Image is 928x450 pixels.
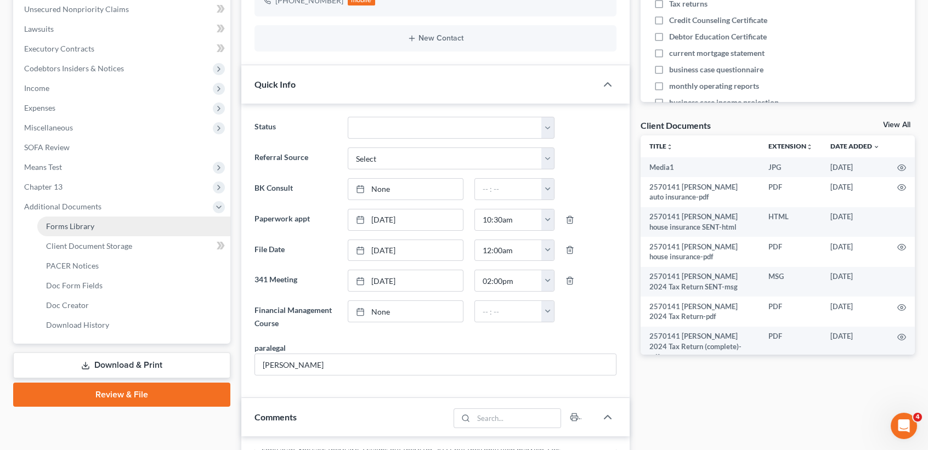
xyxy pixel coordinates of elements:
[24,4,129,14] span: Unsecured Nonpriority Claims
[46,300,89,310] span: Doc Creator
[249,270,342,292] label: 341 Meeting
[37,217,230,236] a: Forms Library
[475,240,542,261] input: -- : --
[24,103,55,112] span: Expenses
[669,48,765,59] span: current mortgage statement
[475,209,542,230] input: -- : --
[24,123,73,132] span: Miscellaneous
[669,64,763,75] span: business case questionnaire
[474,409,561,428] input: Search...
[254,412,297,422] span: Comments
[475,301,542,322] input: -- : --
[641,157,760,177] td: Media1
[249,240,342,261] label: File Date
[46,281,103,290] span: Doc Form Fields
[249,147,342,169] label: Referral Source
[760,297,822,327] td: PDF
[913,413,922,421] span: 4
[15,138,230,157] a: SOFA Review
[669,97,779,108] span: business case income projection
[760,207,822,237] td: HTML
[348,240,463,261] a: [DATE]
[46,221,94,231] span: Forms Library
[649,142,673,150] a: Titleunfold_more
[822,237,889,267] td: [DATE]
[348,209,463,230] a: [DATE]
[37,256,230,276] a: PACER Notices
[666,144,673,150] i: unfold_more
[641,267,760,297] td: 2570141 [PERSON_NAME] 2024 Tax Return SENT-msg
[254,79,296,89] span: Quick Info
[348,270,463,291] a: [DATE]
[822,177,889,207] td: [DATE]
[46,320,109,329] span: Download History
[46,241,132,250] span: Client Document Storage
[249,209,342,231] label: Paperwork appt
[348,301,463,322] a: None
[822,327,889,367] td: [DATE]
[760,327,822,367] td: PDF
[760,237,822,267] td: PDF
[37,315,230,335] a: Download History
[249,300,342,333] label: Financial Management Course
[822,157,889,177] td: [DATE]
[891,413,917,439] iframe: Intercom live chat
[249,178,342,200] label: BK Consult
[760,157,822,177] td: JPG
[13,383,230,407] a: Review & File
[37,295,230,315] a: Doc Creator
[641,237,760,267] td: 2570141 [PERSON_NAME] house insurance-pdf
[255,354,616,375] input: --
[24,182,63,191] span: Chapter 13
[822,207,889,237] td: [DATE]
[254,342,286,354] div: paralegal
[822,267,889,297] td: [DATE]
[475,179,542,200] input: -- : --
[37,276,230,295] a: Doc Form Fields
[24,143,70,152] span: SOFA Review
[873,144,880,150] i: expand_more
[641,207,760,237] td: 2570141 [PERSON_NAME] house insurance SENT-html
[641,327,760,367] td: 2570141 [PERSON_NAME] 2024 Tax Return (complete)-pdf
[249,117,342,139] label: Status
[46,261,99,270] span: PACER Notices
[24,44,94,53] span: Executory Contracts
[15,19,230,39] a: Lawsuits
[760,177,822,207] td: PDF
[15,39,230,59] a: Executory Contracts
[806,144,813,150] i: unfold_more
[669,31,767,42] span: Debtor Education Certificate
[37,236,230,256] a: Client Document Storage
[641,177,760,207] td: 2570141 [PERSON_NAME] auto insurance-pdf
[263,34,608,43] button: New Contact
[24,83,49,93] span: Income
[822,297,889,327] td: [DATE]
[475,270,542,291] input: -- : --
[669,15,767,26] span: Credit Counseling Certificate
[24,162,62,172] span: Means Test
[830,142,880,150] a: Date Added expand_more
[768,142,813,150] a: Extensionunfold_more
[348,179,463,200] a: None
[883,121,910,129] a: View All
[13,352,230,378] a: Download & Print
[24,202,101,211] span: Additional Documents
[641,119,711,131] div: Client Documents
[669,81,759,92] span: monthly operating reports
[760,267,822,297] td: MSG
[24,24,54,33] span: Lawsuits
[24,64,124,73] span: Codebtors Insiders & Notices
[641,297,760,327] td: 2570141 [PERSON_NAME] 2024 Tax Return-pdf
